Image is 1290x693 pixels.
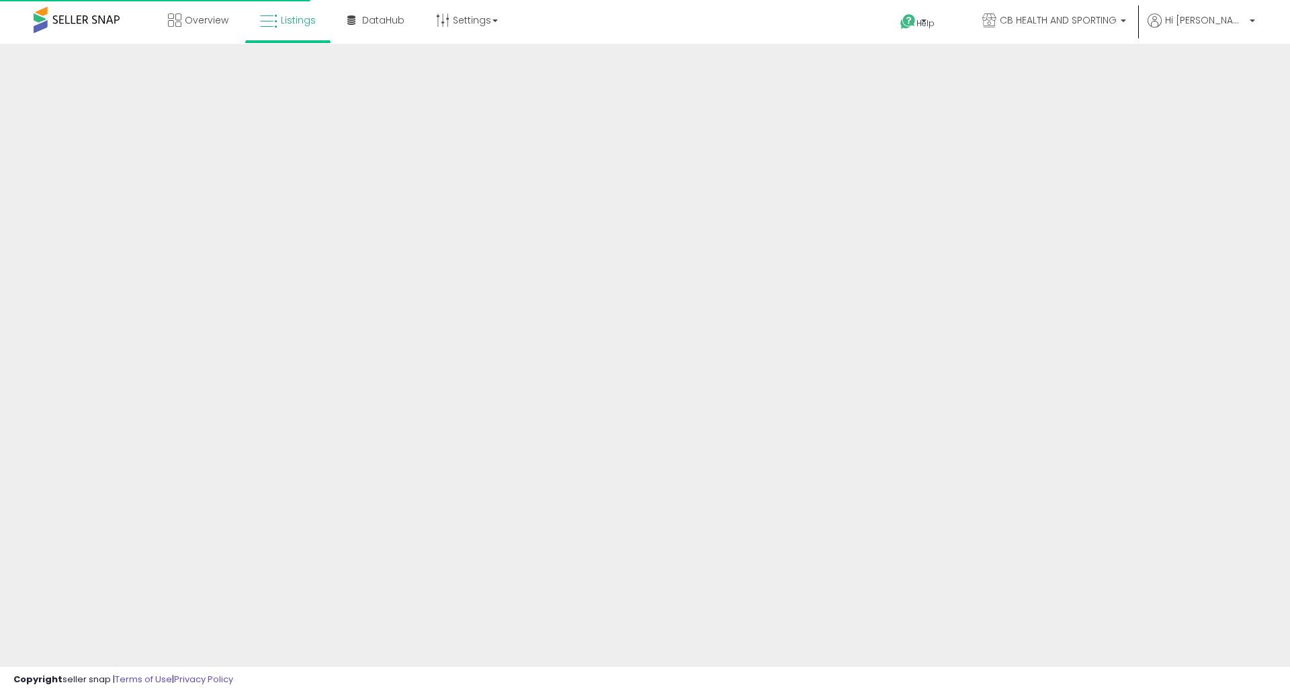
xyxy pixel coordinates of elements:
span: Help [916,17,935,29]
span: Listings [281,13,316,27]
span: DataHub [362,13,404,27]
a: Help [890,3,961,44]
span: Overview [185,13,228,27]
a: Hi [PERSON_NAME] [1148,13,1255,44]
span: Hi [PERSON_NAME] [1165,13,1246,27]
i: Get Help [900,13,916,30]
span: CB HEALTH AND SPORTING [1000,13,1117,27]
